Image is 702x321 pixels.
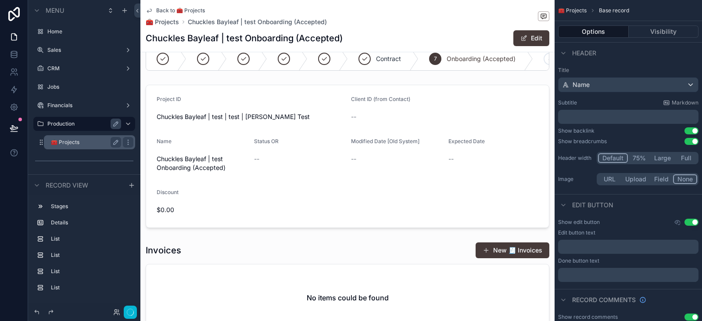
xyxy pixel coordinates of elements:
[558,77,698,92] button: Name
[558,155,593,162] label: Header width
[650,153,675,163] button: Large
[558,268,698,282] div: scrollable content
[46,181,88,190] span: Record view
[47,47,121,54] label: Sales
[558,7,587,14] span: 🧰 Projects
[146,32,343,44] h1: Chuckles Bayleaf | test Onboarding (Accepted)
[558,110,698,124] div: scrollable content
[558,67,698,74] label: Title
[47,83,133,90] label: Jobs
[51,284,132,291] label: List
[558,25,629,38] button: Options
[47,102,121,109] label: Financials
[598,174,621,184] button: URL
[51,252,132,259] label: List
[47,28,133,35] label: Home
[572,49,596,58] span: Header
[558,127,595,134] div: Show backlink
[146,18,179,26] a: 🧰 Projects
[572,296,636,304] span: Record comments
[628,153,650,163] button: 75%
[47,65,121,72] label: CRM
[599,7,629,14] span: Base record
[146,7,205,14] a: Back to 🧰 Projects
[51,203,132,210] label: Stages
[46,6,64,15] span: Menu
[558,219,600,226] label: Show edit button
[629,25,699,38] button: Visibility
[558,99,577,106] label: Subtitle
[51,268,132,275] label: List
[51,235,132,242] label: List
[572,201,613,209] span: Edit button
[558,138,607,145] div: Show breadcrumbs
[188,18,327,26] a: Chuckles Bayleaf | test Onboarding (Accepted)
[673,174,697,184] button: None
[558,240,698,254] div: scrollable content
[650,174,673,184] button: Field
[558,229,595,236] label: Edit button text
[663,99,698,106] a: Markdown
[156,7,205,14] span: Back to 🧰 Projects
[621,174,650,184] button: Upload
[558,257,599,264] label: Done button text
[573,80,590,89] span: Name
[558,176,593,183] label: Image
[598,153,628,163] button: Default
[51,219,132,226] label: Details
[51,139,118,146] label: 🧰 Projects
[513,30,549,46] button: Edit
[672,99,698,106] span: Markdown
[675,153,697,163] button: Full
[47,120,118,127] label: Production
[28,195,140,303] div: scrollable content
